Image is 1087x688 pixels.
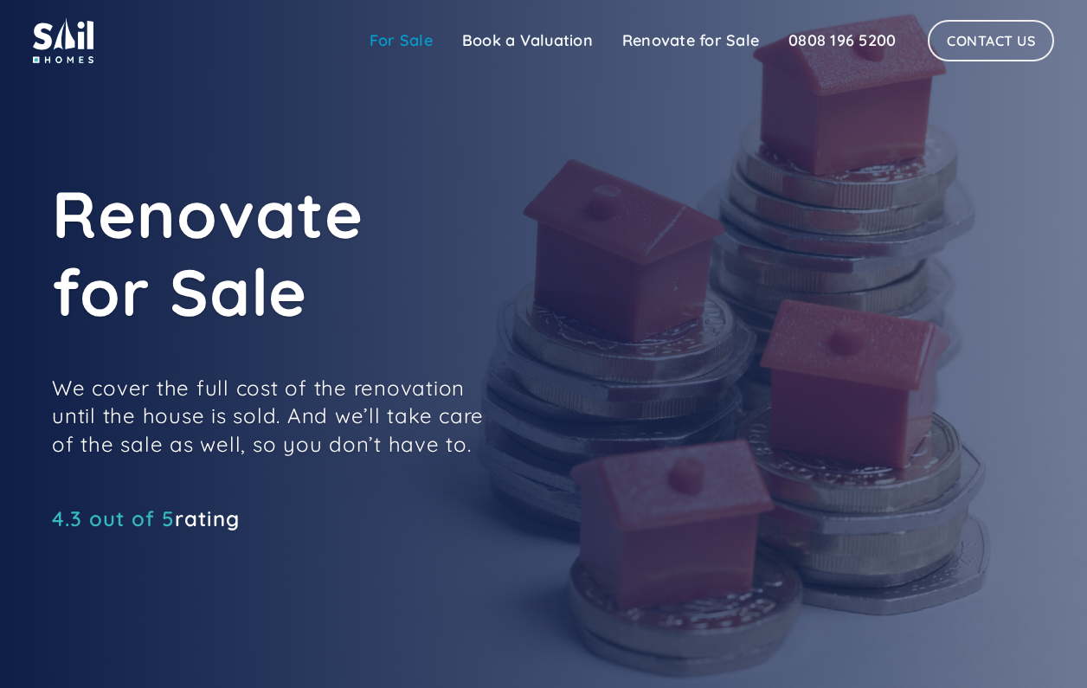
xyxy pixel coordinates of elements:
div: rating [52,510,240,527]
img: sail home logo [33,17,93,63]
iframe: Customer reviews powered by Trustpilot [52,536,312,556]
a: 0808 196 5200 [774,23,910,58]
a: For Sale [355,23,447,58]
h1: Renovate for Sale [52,175,831,331]
a: Contact Us [928,20,1054,61]
span: 4.3 out of 5 [52,505,175,531]
a: 4.3 out of 5rating [52,510,240,527]
a: Book a Valuation [447,23,608,58]
a: Renovate for Sale [608,23,774,58]
p: We cover the full cost of the renovation until the house is sold. And we’ll take care of the sale... [52,374,485,458]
